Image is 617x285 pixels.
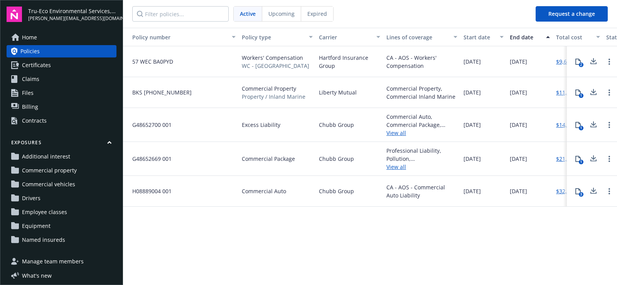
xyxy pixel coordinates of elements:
span: Additional interest [22,150,70,163]
a: View all [386,129,457,137]
img: navigator-logo.svg [7,7,22,22]
div: Commercial Property, Commercial Inland Marine [386,84,457,101]
button: Exposures [7,139,116,149]
a: Drivers [7,192,116,204]
a: Open options [605,120,614,130]
button: Lines of coverage [383,28,460,46]
button: Start date [460,28,507,46]
span: Home [22,31,37,44]
div: 1 [579,93,583,98]
a: Open options [605,88,614,97]
button: Carrier [316,28,383,46]
span: G48652700 001 [126,121,172,129]
span: Tru-Eco Environmental Services, LLC / Pro-Team Management Company [28,7,116,15]
div: CA - AOS - Workers' Compensation [386,54,457,70]
button: Request a change [536,6,608,22]
a: Commercial property [7,164,116,177]
a: Claims [7,73,116,85]
span: Workers' Compensation [242,54,309,62]
span: [DATE] [510,57,527,66]
button: Policy type [239,28,316,46]
span: [DATE] [510,187,527,195]
span: Property / Inland Marine [242,93,305,101]
button: End date [507,28,553,46]
div: Policy type [242,33,304,41]
span: Commercial vehicles [22,178,75,191]
a: $21,584.83 [556,155,584,163]
span: Commercial Package [242,155,295,163]
button: 2 [570,54,586,69]
a: Additional interest [7,150,116,163]
div: Total cost [556,33,592,41]
span: Active [240,10,256,18]
a: $14,609.87 [556,121,584,129]
button: Tru-Eco Environmental Services, LLC / Pro-Team Management Company[PERSON_NAME][EMAIL_ADDRESS][DOM... [28,7,116,22]
span: Hartford Insurance Group [319,54,380,70]
div: 2 [579,62,583,67]
a: Manage team members [7,255,116,268]
span: BKS [PHONE_NUMBER] [126,88,192,96]
span: Commercial Auto [242,187,286,195]
a: Open options [605,154,614,164]
div: Carrier [319,33,372,41]
span: H08889004 001 [126,187,172,195]
span: 57 WEC BA0PYD [126,57,173,66]
span: Equipment [22,220,51,232]
a: $11,207.00 [556,88,584,96]
span: Certificates [22,59,51,71]
span: Named insureds [22,234,65,246]
div: Lines of coverage [386,33,449,41]
span: [DATE] [510,121,527,129]
span: Expired [307,10,327,18]
span: [DATE] [464,57,481,66]
div: Policy number [126,33,227,41]
span: Chubb Group [319,155,354,163]
div: CA - AOS - Commercial Auto Liability [386,183,457,199]
a: Policies [7,45,116,57]
span: [DATE] [464,88,481,96]
div: 1 [579,126,583,130]
a: $32,339.17 [556,187,584,195]
span: [DATE] [510,155,527,163]
span: Commercial property [22,164,77,177]
span: Policies [20,45,40,57]
a: Equipment [7,220,116,232]
button: 1 [570,151,586,167]
a: Open options [605,187,614,196]
span: Excess Liability [242,121,280,129]
div: End date [510,33,541,41]
a: Billing [7,101,116,113]
a: View all [386,163,457,171]
button: 1 [570,117,586,133]
span: Manage team members [22,255,84,268]
a: $9,625.00 [556,57,581,66]
input: Filter policies... [132,6,229,22]
div: 1 [579,160,583,164]
div: Start date [464,33,495,41]
span: Chubb Group [319,121,354,129]
span: Commercial Property [242,84,305,93]
button: 3 [570,184,586,199]
div: 3 [579,192,583,197]
span: Billing [22,101,38,113]
span: [DATE] [510,88,527,96]
span: Drivers [22,192,40,204]
span: Files [22,87,34,99]
span: Claims [22,73,39,85]
a: Employee classes [7,206,116,218]
span: G48652669 001 [126,155,172,163]
button: 1 [570,85,586,100]
a: Files [7,87,116,99]
a: Home [7,31,116,44]
div: Commercial Auto, Commercial Package, Workers' Compensation $2M excess of $2M - Excess [386,113,457,129]
span: WC - [GEOGRAPHIC_DATA] [242,62,309,70]
span: Chubb Group [319,187,354,195]
span: Liberty Mutual [319,88,357,96]
a: Open options [605,57,614,66]
span: [DATE] [464,121,481,129]
span: [DATE] [464,155,481,163]
span: [PERSON_NAME][EMAIL_ADDRESS][DOMAIN_NAME] [28,15,116,22]
span: [DATE] [464,187,481,195]
button: Total cost [553,28,603,46]
span: Employee classes [22,206,67,218]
